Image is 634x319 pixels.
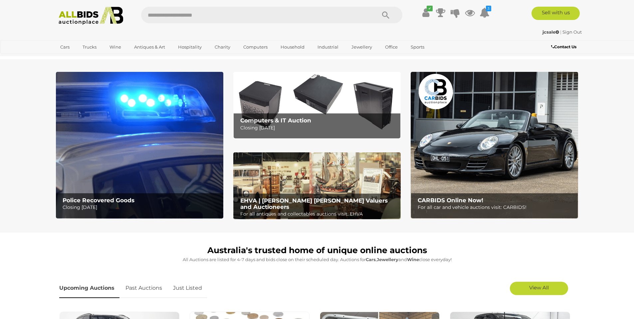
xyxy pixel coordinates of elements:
[529,284,549,291] span: View All
[560,29,561,35] span: |
[377,257,398,262] strong: Jewellery
[551,44,576,49] b: Contact Us
[233,72,401,139] a: Computers & IT Auction Computers & IT Auction Closing [DATE]
[418,197,483,204] b: CARBIDS Online Now!
[59,256,575,263] p: All Auctions are listed for 4-7 days and bids close on their scheduled day. Auctions for , and cl...
[78,42,101,53] a: Trucks
[59,278,119,298] a: Upcoming Auctions
[59,246,575,255] h1: Australia's trusted home of unique online auctions
[233,72,401,139] img: Computers & IT Auction
[406,42,429,53] a: Sports
[366,257,376,262] strong: Cars
[105,42,125,53] a: Wine
[56,53,112,64] a: [GEOGRAPHIC_DATA]
[486,6,491,11] i: 3
[240,117,311,124] b: Computers & IT Auction
[55,7,127,25] img: Allbids.com.au
[168,278,207,298] a: Just Listed
[411,72,578,219] a: CARBIDS Online Now! CARBIDS Online Now! For all car and vehicle auctions visit: CARBIDS!
[130,42,169,53] a: Antiques & Art
[240,210,397,218] p: For all antiques and collectables auctions visit: EHVA
[427,6,433,11] i: ✔
[542,29,559,35] strong: jcsale
[233,152,401,220] a: EHVA | Evans Hastings Valuers and Auctioneers EHVA | [PERSON_NAME] [PERSON_NAME] Valuers and Auct...
[480,7,490,19] a: 3
[418,203,574,212] p: For all car and vehicle auctions visit: CARBIDS!
[381,42,402,53] a: Office
[562,29,582,35] a: Sign Out
[510,282,568,295] a: View All
[411,72,578,219] img: CARBIDS Online Now!
[240,197,388,210] b: EHVA | [PERSON_NAME] [PERSON_NAME] Valuers and Auctioneers
[551,43,578,51] a: Contact Us
[239,42,272,53] a: Computers
[542,29,560,35] a: jcsale
[407,257,419,262] strong: Wine
[174,42,206,53] a: Hospitality
[120,278,167,298] a: Past Auctions
[369,7,402,23] button: Search
[421,7,431,19] a: ✔
[276,42,309,53] a: Household
[531,7,580,20] a: Sell with us
[240,124,397,132] p: Closing [DATE]
[347,42,376,53] a: Jewellery
[56,72,223,219] a: Police Recovered Goods Police Recovered Goods Closing [DATE]
[313,42,343,53] a: Industrial
[56,42,74,53] a: Cars
[63,197,134,204] b: Police Recovered Goods
[233,152,401,220] img: EHVA | Evans Hastings Valuers and Auctioneers
[210,42,235,53] a: Charity
[56,72,223,219] img: Police Recovered Goods
[63,203,219,212] p: Closing [DATE]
